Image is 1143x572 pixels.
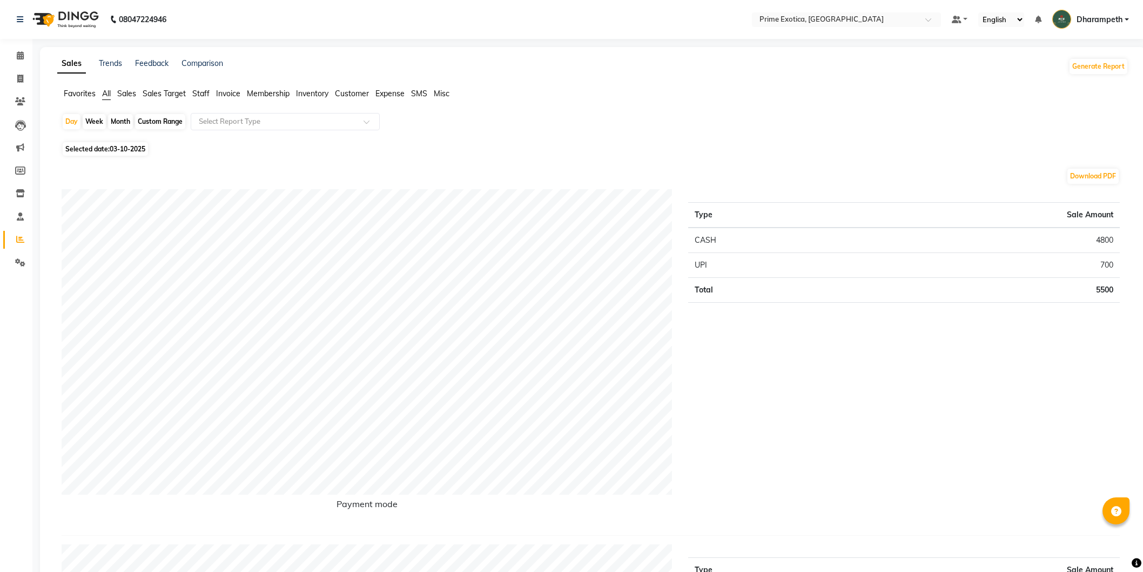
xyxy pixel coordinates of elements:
[335,89,369,98] span: Customer
[119,4,166,35] b: 08047224946
[847,278,1120,303] td: 5500
[688,228,847,253] td: CASH
[192,89,210,98] span: Staff
[688,253,847,278] td: UPI
[57,54,86,74] a: Sales
[63,142,148,156] span: Selected date:
[847,203,1120,228] th: Sale Amount
[688,278,847,303] td: Total
[63,114,80,129] div: Day
[108,114,133,129] div: Month
[688,203,847,228] th: Type
[216,89,240,98] span: Invoice
[102,89,111,98] span: All
[83,114,106,129] div: Week
[62,499,672,514] h6: Payment mode
[117,89,136,98] span: Sales
[99,58,122,68] a: Trends
[247,89,290,98] span: Membership
[28,4,102,35] img: logo
[411,89,427,98] span: SMS
[181,58,223,68] a: Comparison
[1070,59,1127,74] button: Generate Report
[434,89,449,98] span: Misc
[110,145,145,153] span: 03-10-2025
[1077,14,1122,25] span: Dharampeth
[143,89,186,98] span: Sales Target
[1052,10,1071,29] img: Dharampeth
[847,253,1120,278] td: 700
[1067,169,1119,184] button: Download PDF
[1098,529,1132,561] iframe: chat widget
[375,89,405,98] span: Expense
[135,114,185,129] div: Custom Range
[847,228,1120,253] td: 4800
[64,89,96,98] span: Favorites
[135,58,169,68] a: Feedback
[296,89,328,98] span: Inventory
